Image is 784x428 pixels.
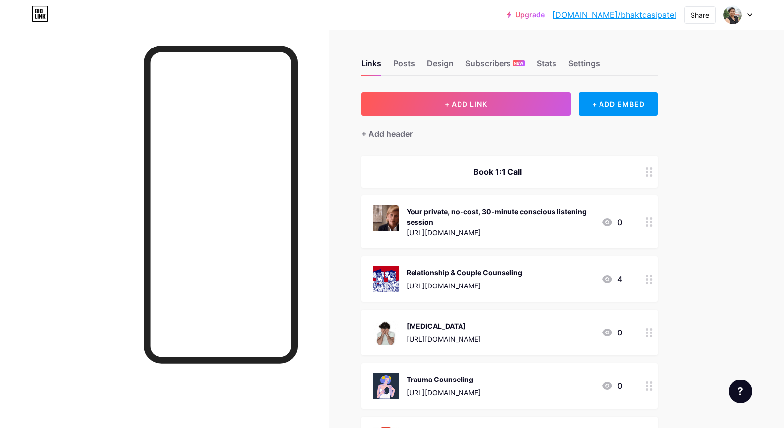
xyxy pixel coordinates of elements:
[361,128,413,140] div: + Add header
[445,100,487,108] span: + ADD LINK
[407,334,481,344] div: [URL][DOMAIN_NAME]
[601,327,622,338] div: 0
[537,57,556,75] div: Stats
[407,206,594,227] div: Your private, no-cost, 30-minute conscious listening session
[465,57,525,75] div: Subscribers
[373,205,399,231] img: Your private, no-cost, 30-minute conscious listening session
[507,11,545,19] a: Upgrade
[553,9,676,21] a: [DOMAIN_NAME]/bhaktdasipatel
[407,267,522,278] div: Relationship & Couple Counseling
[407,374,481,384] div: Trauma Counseling
[691,10,709,20] div: Share
[579,92,657,116] div: + ADD EMBED
[601,216,622,228] div: 0
[723,5,742,24] img: Bhaktdasi Patel
[514,60,523,66] span: NEW
[407,387,481,398] div: [URL][DOMAIN_NAME]
[373,166,622,178] div: Book 1:1 Call
[373,266,399,292] img: Relationship & Couple Counseling
[373,373,399,399] img: Trauma Counseling
[373,320,399,345] img: Stress Management
[407,227,594,238] div: [URL][DOMAIN_NAME]
[601,273,622,285] div: 4
[361,57,381,75] div: Links
[407,321,481,331] div: [MEDICAL_DATA]
[568,57,600,75] div: Settings
[407,281,522,291] div: [URL][DOMAIN_NAME]
[393,57,415,75] div: Posts
[601,380,622,392] div: 0
[427,57,454,75] div: Design
[361,92,571,116] button: + ADD LINK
